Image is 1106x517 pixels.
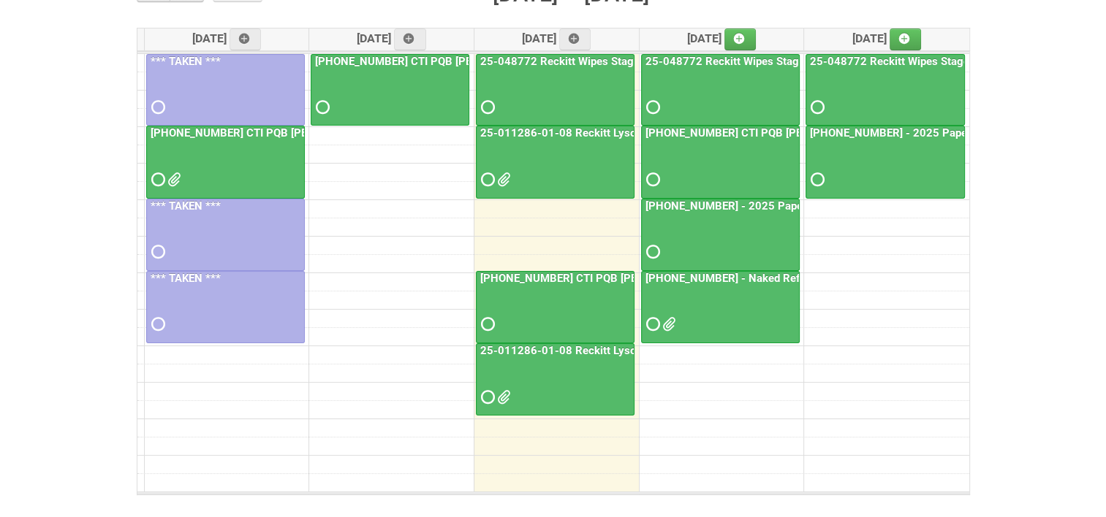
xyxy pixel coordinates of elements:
[662,319,673,329] span: Naked Mailing 3 Labels - Lion.xlsx MOR_M3.xlsm
[522,31,591,45] span: [DATE]
[312,55,654,68] a: [PHONE_NUMBER] CTI PQB [PERSON_NAME] Real US - blinding day
[497,392,507,402] span: 25-011286-01-08 Reckitt Lysol Laundry Scented - Lion.xlsx 25-011286-01-08 Reckitt Lysol Laundry S...
[477,272,819,285] a: [PHONE_NUMBER] CTI PQB [PERSON_NAME] Real US - blinding day
[497,175,507,185] span: GROUP 10011.jpg GROUP 1001- BACK.jpg GROUP 1002.jpg GROUP 1002-BACK.jpg GROUP 1003.jpg GROUP 1003...
[477,55,765,68] a: 25-048772 Reckitt Wipes Stage 4 - blinding/labeling day
[151,102,162,112] span: Requested
[151,175,162,185] span: Requested
[167,175,178,185] span: Front Label KRAFT batch 2 (02.26.26) - code AZ05 use 2nd.docx Front Label KRAFT batch 2 (02.26.26...
[148,126,489,139] a: [PHONE_NUMBER] CTI PQB [PERSON_NAME] Real US - blinding day
[646,102,656,112] span: Requested
[852,31,922,45] span: [DATE]
[316,102,326,112] span: Requested
[481,175,491,185] span: Requested
[476,271,635,343] a: [PHONE_NUMBER] CTI PQB [PERSON_NAME] Real US - blinding day
[643,272,937,285] a: [PHONE_NUMBER] - Naked Reformulation Mailing 3 10/14
[230,28,262,50] a: Add an event
[481,392,491,402] span: Requested
[151,247,162,257] span: Requested
[559,28,591,50] a: Add an event
[477,344,726,357] a: 25-011286-01-08 Reckitt Lysol Laundry Scented
[646,319,656,329] span: Requested
[641,126,800,198] a: [PHONE_NUMBER] CTI PQB [PERSON_NAME] Real US - blinding day
[311,54,469,126] a: [PHONE_NUMBER] CTI PQB [PERSON_NAME] Real US - blinding day
[890,28,922,50] a: Add an event
[807,55,1094,68] a: 25-048772 Reckitt Wipes Stage 4 - blinding/labeling day
[806,126,965,198] a: [PHONE_NUMBER] - 2025 Paper Towel Landscape - Packing Day
[476,126,635,198] a: 25-011286-01-08 Reckitt Lysol Laundry Scented - photos for QC
[643,55,930,68] a: 25-048772 Reckitt Wipes Stage 4 - blinding/labeling day
[481,102,491,112] span: Requested
[811,175,821,185] span: Requested
[687,31,757,45] span: [DATE]
[476,343,635,415] a: 25-011286-01-08 Reckitt Lysol Laundry Scented
[357,31,426,45] span: [DATE]
[643,199,968,212] a: [PHONE_NUMBER] - 2025 Paper Towel Landscape - Packing Day
[146,126,305,198] a: [PHONE_NUMBER] CTI PQB [PERSON_NAME] Real US - blinding day
[646,175,656,185] span: Requested
[646,247,656,257] span: Requested
[394,28,426,50] a: Add an event
[477,126,803,139] a: 25-011286-01-08 Reckitt Lysol Laundry Scented - photos for QC
[641,199,800,271] a: [PHONE_NUMBER] - 2025 Paper Towel Landscape - Packing Day
[811,102,821,112] span: Requested
[724,28,757,50] a: Add an event
[151,319,162,329] span: Requested
[641,54,800,126] a: 25-048772 Reckitt Wipes Stage 4 - blinding/labeling day
[192,31,262,45] span: [DATE]
[481,319,491,329] span: Requested
[641,271,800,343] a: [PHONE_NUMBER] - Naked Reformulation Mailing 3 10/14
[643,126,984,139] a: [PHONE_NUMBER] CTI PQB [PERSON_NAME] Real US - blinding day
[476,54,635,126] a: 25-048772 Reckitt Wipes Stage 4 - blinding/labeling day
[806,54,965,126] a: 25-048772 Reckitt Wipes Stage 4 - blinding/labeling day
